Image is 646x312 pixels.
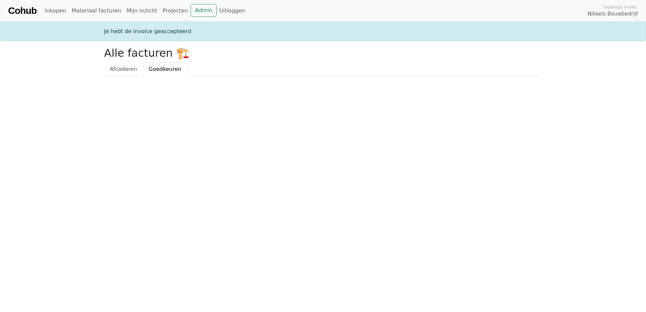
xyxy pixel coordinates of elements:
[143,62,187,76] a: Goedkeuren
[69,4,124,18] a: Materiaal facturen
[588,10,638,18] span: Nikkels Bouwbedrijf
[603,4,638,10] span: Ingelogd onder:
[191,4,217,17] a: Admin
[149,66,181,72] span: Goedkeuren
[100,27,546,35] div: Je hebt de invoice geaccepteerd
[104,62,143,76] a: Afcoderen
[124,4,160,18] a: Mijn inzicht
[8,3,36,19] a: Cohub
[104,47,542,59] h2: Alle facturen 🏗️
[110,66,137,72] span: Afcoderen
[42,4,69,18] a: Inkopen
[160,4,191,18] a: Projecten
[217,4,248,18] a: Uitloggen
